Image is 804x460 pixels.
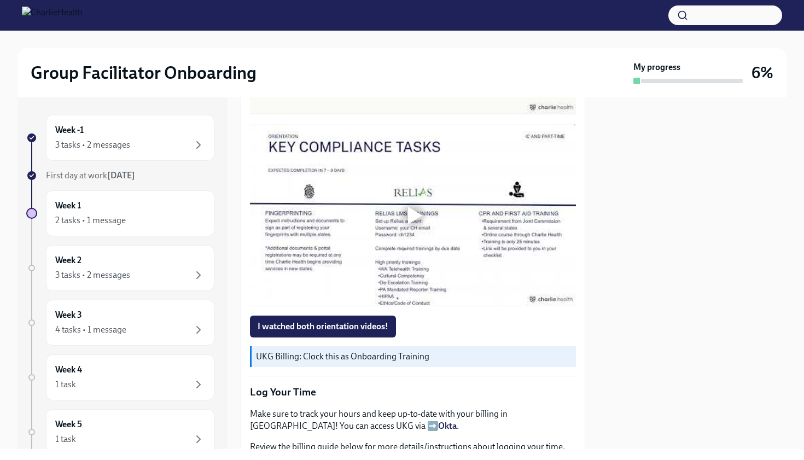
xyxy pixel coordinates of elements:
h6: Week -1 [55,124,84,136]
a: Week 51 task [26,409,214,455]
p: Log Your Time [250,385,576,399]
div: 4 tasks • 1 message [55,324,126,336]
div: 1 task [55,433,76,445]
h6: Week 3 [55,309,82,321]
strong: [DATE] [107,170,135,180]
h6: Week 1 [55,200,81,212]
div: 3 tasks • 2 messages [55,269,130,281]
h2: Group Facilitator Onboarding [31,62,257,84]
a: Week 34 tasks • 1 message [26,300,214,346]
img: CharlieHealth [22,7,83,24]
h3: 6% [751,63,773,83]
strong: My progress [633,61,680,73]
a: Week -13 tasks • 2 messages [26,115,214,161]
span: I watched both orientation videos! [258,321,388,332]
p: UKG Billing: Clock this as Onboarding Training [256,351,572,363]
div: 3 tasks • 2 messages [55,139,130,151]
h6: Week 4 [55,364,82,376]
div: 2 tasks • 1 message [55,214,126,226]
p: Review the billing guide below for more details/instructions about logging your time. [250,441,576,453]
a: Week 12 tasks • 1 message [26,190,214,236]
a: Week 41 task [26,354,214,400]
button: I watched both orientation videos! [250,316,396,337]
p: Make sure to track your hours and keep up-to-date with your billing in [GEOGRAPHIC_DATA]! You can... [250,408,576,432]
span: First day at work [46,170,135,180]
a: Okta [438,421,457,431]
h6: Week 2 [55,254,81,266]
div: 1 task [55,379,76,391]
h6: Week 5 [55,418,82,430]
a: First day at work[DATE] [26,170,214,182]
a: Week 23 tasks • 2 messages [26,245,214,291]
